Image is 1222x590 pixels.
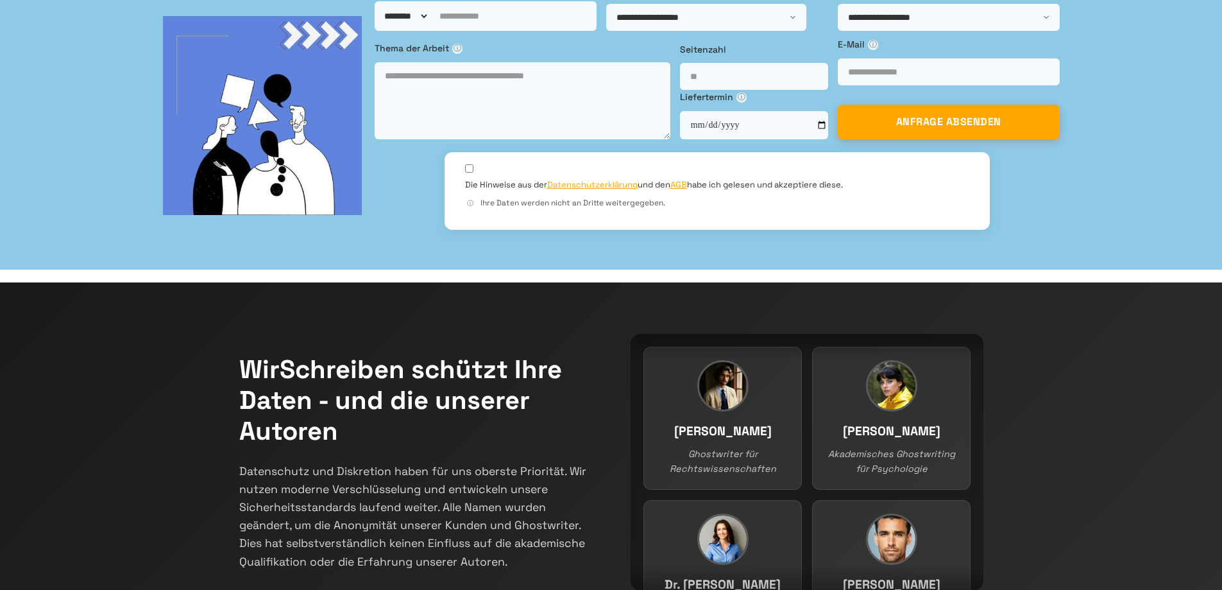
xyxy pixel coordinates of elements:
button: ANFRAGE ABSENDEN [838,105,1060,139]
p: Datenschutz und Diskretion haben für uns oberste Priorität. Wir nutzen moderne Verschlüsselung un... [239,462,592,571]
h3: [PERSON_NAME] [826,422,957,442]
div: Ihre Daten werden nicht an Dritte weitergegeben. [465,197,969,209]
span: ⓘ [452,44,462,54]
a: Datenschutzerklärung [547,179,638,190]
span: ⓘ [465,198,475,209]
label: Seitenzahl [680,42,828,56]
span: ⓘ [868,40,878,50]
h2: WirSchreiben schützt Ihre Daten - und die unserer Autoren [239,354,592,447]
label: Die Hinweise aus der und den habe ich gelesen und akzeptiere diese. [465,179,843,191]
span: ⓘ [736,92,747,103]
label: Thema der Arbeit [375,41,670,55]
a: AGB [670,179,687,190]
label: E-Mail [838,37,1060,51]
img: bg [163,16,362,215]
label: Liefertermin [680,90,828,104]
h3: [PERSON_NAME] [657,422,788,442]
